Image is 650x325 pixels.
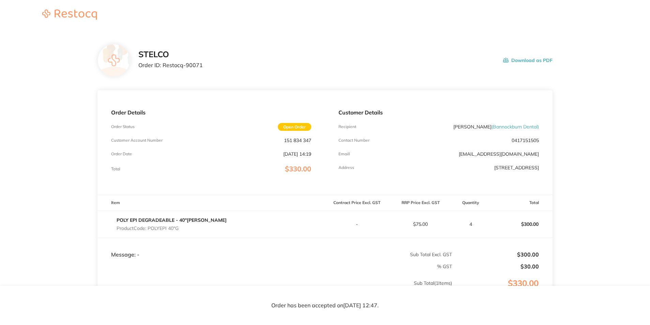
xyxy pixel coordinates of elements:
[494,165,539,170] p: [STREET_ADDRESS]
[117,217,227,223] a: POLY EPI DEGRADEABLE - 40"[PERSON_NAME]
[111,138,163,143] p: Customer Account Number
[97,237,325,258] td: Message: -
[492,124,539,130] span: ( Bannockburn Dental )
[325,221,388,227] p: -
[452,195,489,211] th: Quantity
[98,264,452,269] p: % GST
[489,195,553,211] th: Total
[453,124,539,129] p: [PERSON_NAME]
[338,138,369,143] p: Contact Number
[98,280,452,299] p: Sub Total ( 1 Items)
[338,124,356,129] p: Recipient
[111,152,132,156] p: Order Date
[97,195,325,211] th: Item
[325,252,452,257] p: Sub Total Excl. GST
[278,123,311,131] span: Open Order
[453,221,488,227] p: 4
[489,216,552,232] p: $300.00
[111,167,120,171] p: Total
[325,195,389,211] th: Contract Price Excl. GST
[389,221,452,227] p: $75.00
[338,109,539,115] p: Customer Details
[459,151,539,157] a: [EMAIL_ADDRESS][DOMAIN_NAME]
[111,124,135,129] p: Order Status
[284,138,311,143] p: 151 834 347
[35,10,104,21] a: Restocq logo
[283,151,311,157] p: [DATE] 14:19
[389,195,452,211] th: RRP Price Excl. GST
[138,50,203,59] h2: STELCO
[271,303,379,309] p: Order has been accepted on [DATE] 12:47 .
[453,279,552,302] p: $330.00
[117,226,227,231] p: Product Code: POLYEPI 40"G
[35,10,104,20] img: Restocq logo
[338,152,350,156] p: Emaill
[453,251,539,258] p: $300.00
[285,165,311,173] span: $330.00
[453,263,539,269] p: $30.00
[512,138,539,143] p: 0417151505
[111,109,311,115] p: Order Details
[503,50,553,71] button: Download as PDF
[338,165,354,170] p: Address
[138,62,203,68] p: Order ID: Restocq- 90071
